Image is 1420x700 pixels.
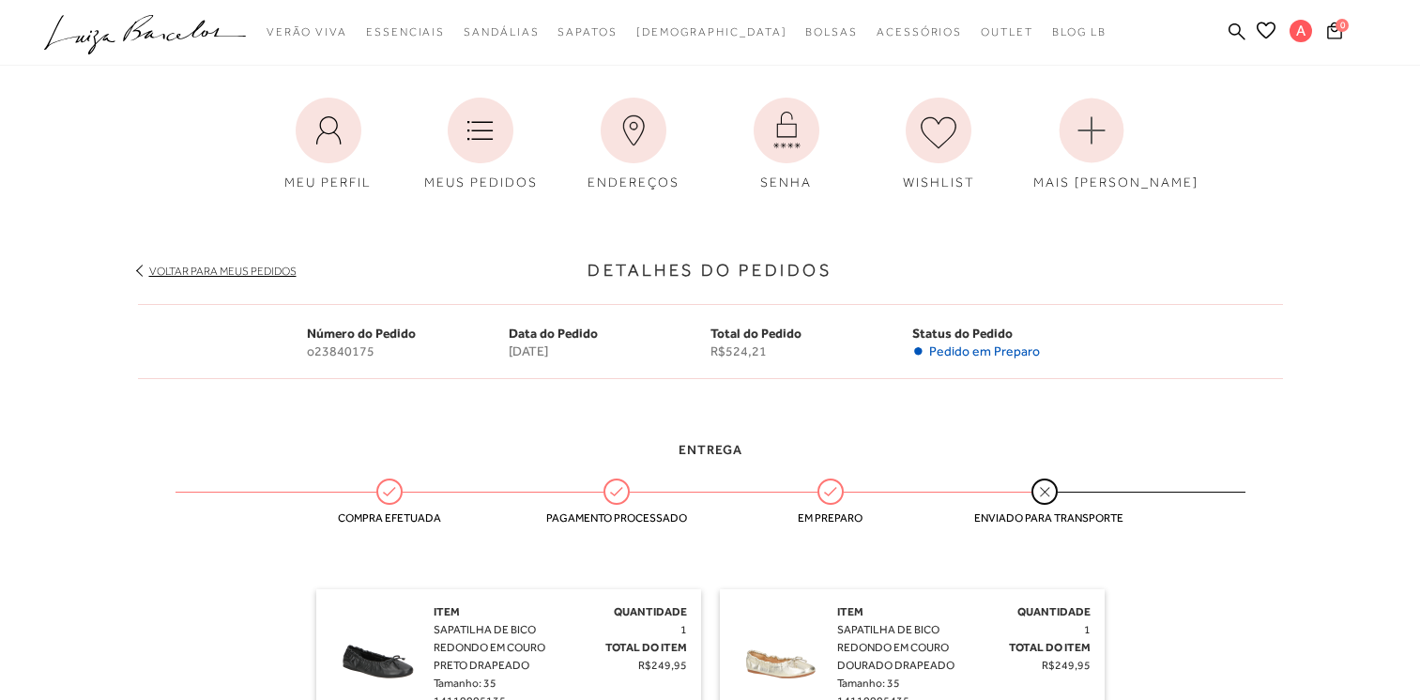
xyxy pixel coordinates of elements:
[805,15,858,50] a: noSubCategoriesText
[912,343,924,359] span: •
[877,25,962,38] span: Acessórios
[866,88,1011,202] a: WISHLIST
[307,326,416,341] span: Número do Pedido
[614,605,687,618] span: Quantidade
[710,343,912,359] span: R$524,21
[760,175,812,190] span: SENHA
[561,88,706,202] a: ENDEREÇOS
[1290,20,1312,42] span: A
[366,15,445,50] a: noSubCategoriesText
[974,511,1115,525] span: Enviado para transporte
[714,88,859,202] a: SENHA
[636,25,787,38] span: [DEMOGRAPHIC_DATA]
[424,175,538,190] span: MEUS PEDIDOS
[267,25,347,38] span: Verão Viva
[1017,605,1091,618] span: Quantidade
[877,15,962,50] a: noSubCategoriesText
[464,15,539,50] a: noSubCategoriesText
[408,88,553,202] a: MEUS PEDIDOS
[837,605,863,618] span: Item
[805,25,858,38] span: Bolsas
[1042,659,1091,672] span: R$249,95
[330,603,424,697] img: SAPATILHA DE BICO REDONDO EM COURO PRETO DRAPEADO
[557,15,617,50] a: noSubCategoriesText
[1321,21,1348,46] button: 0
[267,15,347,50] a: noSubCategoriesText
[638,659,687,672] span: R$249,95
[837,623,954,672] span: SAPATILHA DE BICO REDONDO EM COURO DOURADO DRAPEADO
[837,677,900,690] span: Tamanho: 35
[284,175,372,190] span: MEU PERFIL
[149,265,297,278] a: Voltar para meus pedidos
[138,258,1283,283] h3: Detalhes do Pedidos
[546,511,687,525] span: Pagamento processado
[636,15,787,50] a: noSubCategoriesText
[912,326,1013,341] span: Status do Pedido
[1084,623,1091,636] span: 1
[319,511,460,525] span: Compra efetuada
[434,605,460,618] span: Item
[509,343,710,359] span: [DATE]
[1052,15,1107,50] a: BLOG LB
[307,343,509,359] span: o23840175
[1052,25,1107,38] span: BLOG LB
[1281,19,1321,48] button: A
[1009,641,1091,654] span: Total do Item
[981,15,1033,50] a: noSubCategoriesText
[557,25,617,38] span: Sapatos
[256,88,401,202] a: MEU PERFIL
[1033,175,1199,190] span: MAIS [PERSON_NAME]
[434,677,496,690] span: Tamanho: 35
[760,511,901,525] span: Em preparo
[509,326,598,341] span: Data do Pedido
[588,175,679,190] span: ENDEREÇOS
[464,25,539,38] span: Sandálias
[903,175,975,190] span: WISHLIST
[981,25,1033,38] span: Outlet
[434,623,545,672] span: SAPATILHA DE BICO REDONDO EM COURO PRETO DRAPEADO
[679,442,742,457] span: Entrega
[1336,19,1349,32] span: 0
[680,623,687,636] span: 1
[366,25,445,38] span: Essenciais
[710,326,802,341] span: Total do Pedido
[734,603,828,697] img: SAPATILHA DE BICO REDONDO EM COURO DOURADO DRAPEADO
[929,343,1040,359] span: Pedido em Preparo
[1019,88,1164,202] a: MAIS [PERSON_NAME]
[605,641,687,654] span: Total do Item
